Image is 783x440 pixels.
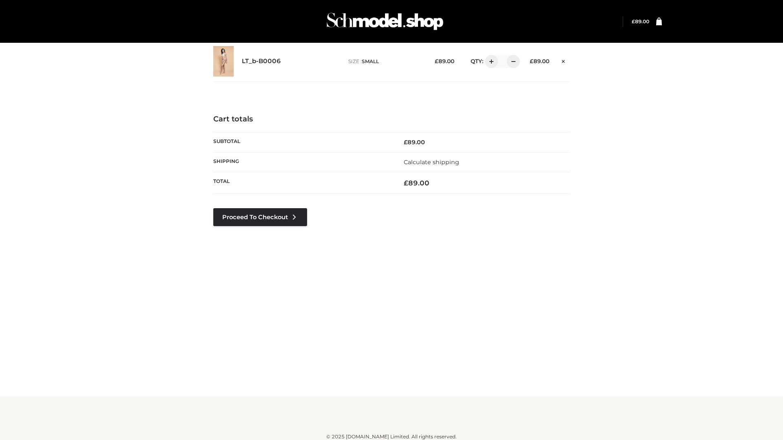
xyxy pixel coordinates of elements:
span: £ [632,18,635,24]
bdi: 89.00 [530,58,549,64]
span: £ [530,58,533,64]
span: SMALL [362,58,379,64]
a: Proceed to Checkout [213,208,307,226]
th: Total [213,172,391,194]
span: £ [404,179,408,187]
p: size : [348,58,422,65]
th: Shipping [213,152,391,172]
bdi: 89.00 [404,179,429,187]
a: Calculate shipping [404,158,459,166]
div: QTY: [462,55,517,68]
bdi: 89.00 [632,18,649,24]
img: Schmodel Admin 964 [324,5,446,37]
th: Subtotal [213,132,391,152]
img: LT_b-B0006 - SMALL [213,46,234,77]
a: LT_b-B0006 [242,57,281,65]
bdi: 89.00 [435,58,454,64]
span: £ [404,139,407,146]
span: £ [435,58,438,64]
a: £89.00 [632,18,649,24]
a: Remove this item [557,55,570,66]
bdi: 89.00 [404,139,425,146]
h4: Cart totals [213,115,570,124]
